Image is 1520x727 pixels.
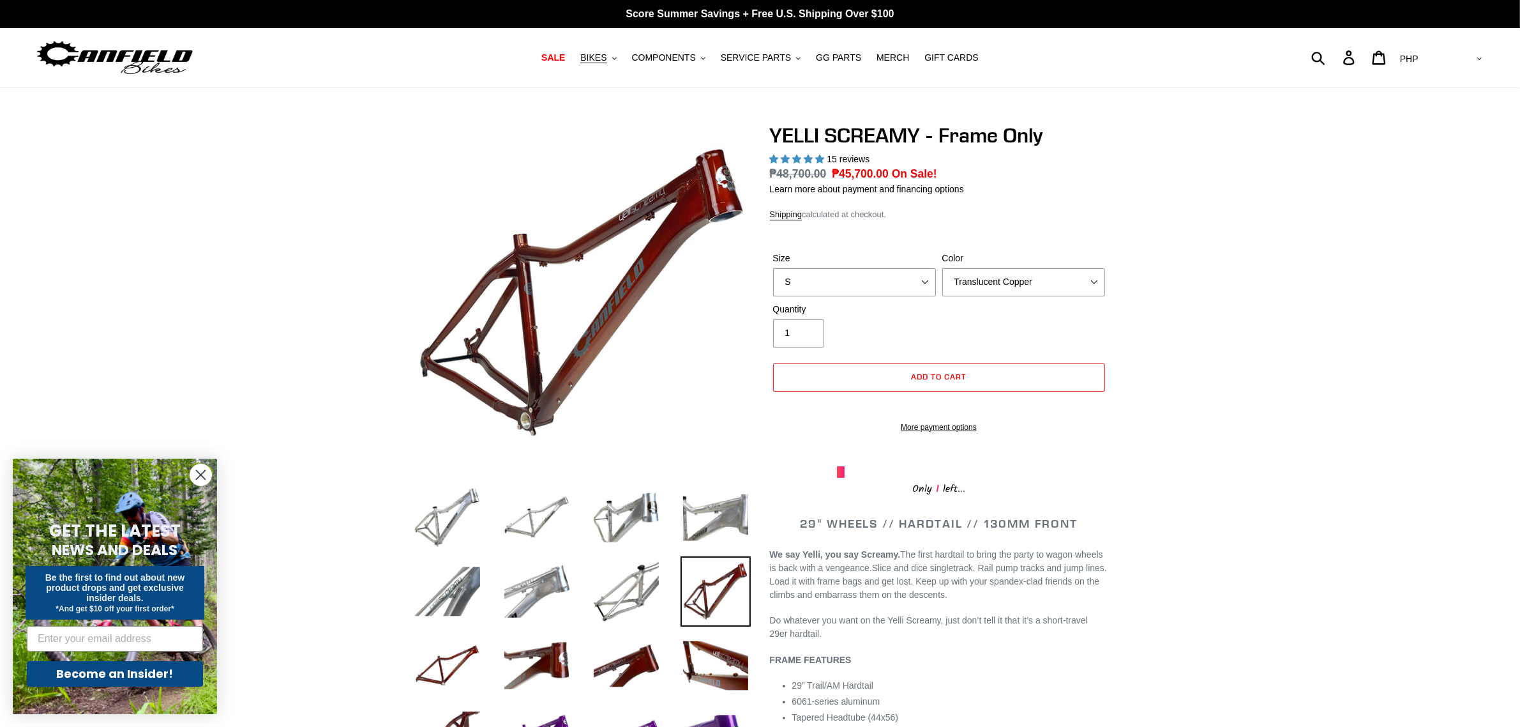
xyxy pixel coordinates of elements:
input: Search [1318,43,1351,72]
a: SALE [535,49,571,66]
span: MERCH [877,52,909,63]
span: Tapered Headtube (44x56) [792,712,899,723]
img: Load image into Gallery viewer, YELLI SCREAMY - Frame Only [502,556,572,627]
img: Load image into Gallery viewer, YELLI SCREAMY - Frame Only [502,482,572,553]
b: FRAME FEATURES [770,655,852,665]
img: Load image into Gallery viewer, YELLI SCREAMY - Frame Only [412,631,483,701]
span: ₱45,700.00 [832,167,889,180]
span: SALE [541,52,565,63]
button: SERVICE PARTS [714,49,807,66]
span: BIKES [580,52,606,63]
span: 5.00 stars [770,154,827,164]
button: BIKES [574,49,622,66]
img: Load image into Gallery viewer, YELLI SCREAMY - Frame Only [412,482,483,553]
p: Slice and dice singletrack. Rail pump tracks and jump lines. Load it with frame bags and get lost... [770,548,1108,602]
div: Only left... [837,478,1041,498]
span: GIFT CARDS [924,52,979,63]
span: COMPONENTS [632,52,696,63]
button: Close dialog [190,464,212,486]
button: Become an Insider! [27,661,203,687]
a: GIFT CARDS [918,49,985,66]
h1: YELLI SCREAMY - Frame Only [770,123,1108,148]
span: Be the first to find out about new product drops and get exclusive insider deals. [45,572,185,603]
img: Load image into Gallery viewer, YELLI SCREAMY - Frame Only [591,482,661,553]
span: Add to cart [911,372,967,381]
div: calculated at checkout. [770,208,1108,221]
b: We say Yelli, you say Screamy. [770,549,901,560]
span: Do whatever you want on the Yelli Screamy, just don’t tell it that it’s a short-travel 29er hardt... [770,615,1088,639]
a: More payment options [773,422,1105,433]
label: Size [773,252,936,265]
span: 15 reviews [827,154,869,164]
a: Shipping [770,210,802,220]
span: On Sale! [892,165,937,182]
a: MERCH [870,49,915,66]
span: 6061-series aluminum [792,696,880,707]
a: GG PARTS [809,49,868,66]
input: Enter your email address [27,626,203,652]
img: Load image into Gallery viewer, YELLI SCREAMY - Frame Only [681,631,751,701]
button: COMPONENTS [626,49,712,66]
span: *And get $10 off your first order* [56,604,174,613]
span: NEWS AND DEALS [52,540,178,560]
span: 29" WHEELS // HARDTAIL // 130MM FRONT [800,516,1078,531]
button: Add to cart [773,363,1105,392]
span: GET THE LATEST [49,519,181,542]
img: Load image into Gallery viewer, YELLI SCREAMY - Frame Only [591,631,661,701]
span: GG PARTS [816,52,861,63]
a: Learn more about payment and financing options [770,184,964,194]
img: Load image into Gallery viewer, YELLI SCREAMY - Frame Only [591,556,661,627]
s: ₱48,700.00 [770,167,827,180]
img: Load image into Gallery viewer, YELLI SCREAMY - Frame Only [412,556,483,627]
label: Color [942,252,1105,265]
img: Canfield Bikes [35,38,195,78]
span: SERVICE PARTS [721,52,791,63]
span: 1 [932,481,943,497]
img: Load image into Gallery viewer, YELLI SCREAMY - Frame Only [681,482,751,553]
span: 29” Trail/AM Hardtail [792,680,874,691]
span: The first hardtail to bring the party to wagon wheels is back with a vengeance. [770,549,1103,573]
img: Load image into Gallery viewer, YELLI SCREAMY - Frame Only [502,631,572,701]
label: Quantity [773,303,936,316]
img: Load image into Gallery viewer, YELLI SCREAMY - Frame Only [681,556,751,627]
